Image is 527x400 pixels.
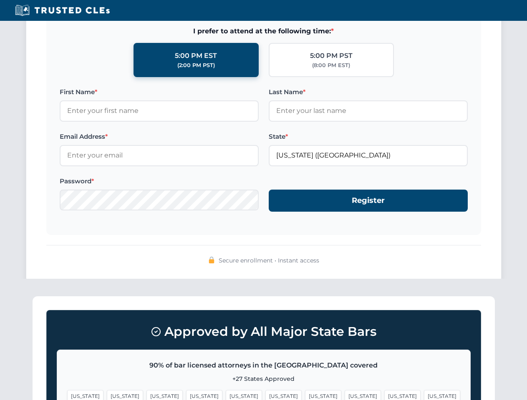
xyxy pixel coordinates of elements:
[219,256,319,265] span: Secure enrollment • Instant access
[269,190,468,212] button: Register
[269,145,468,166] input: Florida (FL)
[60,176,259,186] label: Password
[269,100,468,121] input: Enter your last name
[60,145,259,166] input: Enter your email
[60,26,468,37] span: I prefer to attend at the following time:
[312,61,350,70] div: (8:00 PM EST)
[60,87,259,97] label: First Name
[269,132,468,142] label: State
[57,320,471,343] h3: Approved by All Major State Bars
[60,100,259,121] input: Enter your first name
[67,374,460,383] p: +27 States Approved
[67,360,460,371] p: 90% of bar licensed attorneys in the [GEOGRAPHIC_DATA] covered
[175,50,217,61] div: 5:00 PM EST
[310,50,353,61] div: 5:00 PM PST
[208,257,215,263] img: 🔒
[60,132,259,142] label: Email Address
[177,61,215,70] div: (2:00 PM PST)
[13,4,112,17] img: Trusted CLEs
[269,87,468,97] label: Last Name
